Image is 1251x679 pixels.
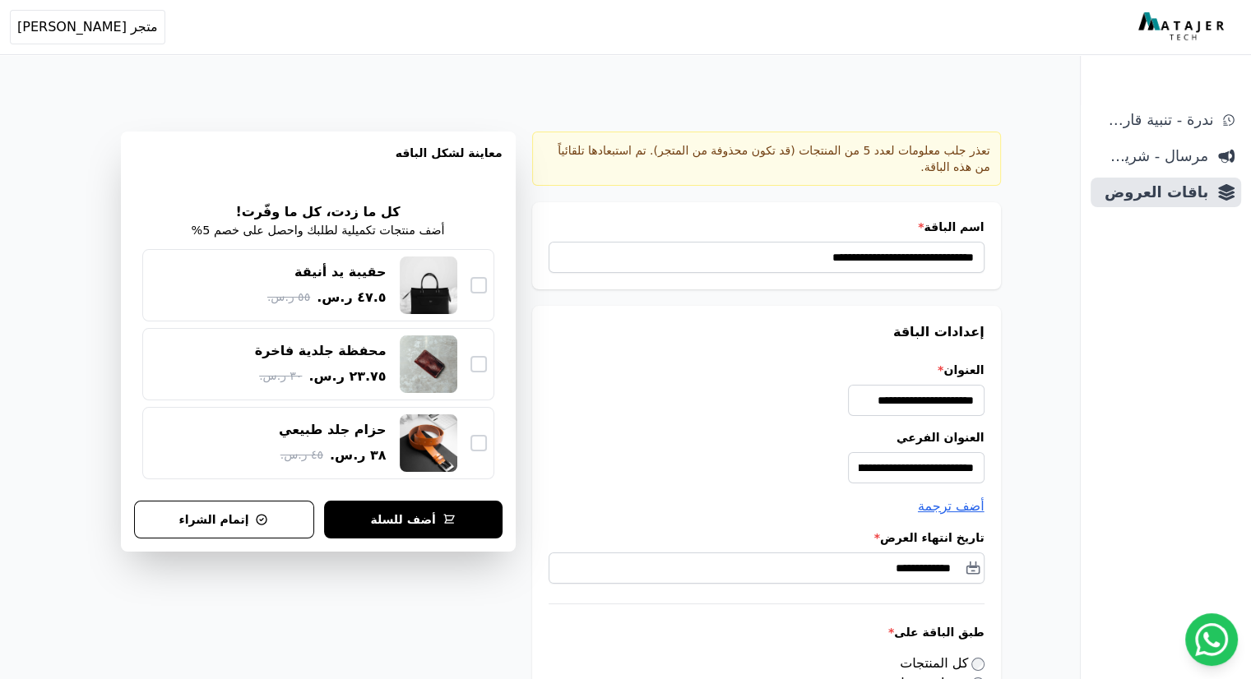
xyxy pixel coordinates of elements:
img: حقيبة يد أنيقة [400,256,457,314]
span: ٢٣.٧٥ ر.س. [308,367,386,386]
span: باقات العروض [1097,181,1208,204]
img: حزام جلد طبيعي [400,414,457,472]
h2: كل ما زدت، كل ما وفّرت! [235,202,400,222]
div: تعذر جلب معلومات لعدد 5 من المنتجات (قد تكون محذوفة من المتجر). تم استبعادها تلقائياً من هذه الباقة. [532,132,1001,186]
label: العنوان [549,362,985,378]
span: متجر [PERSON_NAME] [17,17,158,37]
span: مرسال - شريط دعاية [1097,145,1208,168]
label: العنوان الفرعي [549,429,985,446]
input: كل المنتجات [971,658,985,671]
span: ٣٨ ر.س. [330,446,387,465]
span: ٤٧.٥ ر.س. [317,288,386,307]
span: ندرة - تنبية قارب علي النفاذ [1097,109,1213,132]
label: تاريخ انتهاء العرض [549,529,985,546]
button: أضف للسلة [324,501,503,538]
label: كل المنتجات [900,655,985,671]
label: طبق الباقة على [549,624,985,640]
label: اسم الباقة [549,219,985,235]
span: ٤٥ ر.س. [280,446,323,464]
div: محفظة جلدية فاخرة [255,342,387,360]
img: MatajerTech Logo [1138,12,1228,42]
h3: إعدادات الباقة [549,322,985,342]
p: أضف منتجات تكميلية لطلبك واحصل على خصم 5% [192,222,445,240]
button: أضف ترجمة [918,497,985,516]
span: أضف ترجمة [918,498,985,514]
span: ٥٥ ر.س. [267,289,310,306]
div: حزام جلد طبيعي [279,421,387,439]
img: محفظة جلدية فاخرة [400,335,457,393]
h3: معاينة لشكل الباقه [134,145,503,181]
span: ٣٠ ر.س. [259,367,302,385]
div: حقيبة يد أنيقة [294,263,386,281]
button: متجر [PERSON_NAME] [10,10,165,44]
button: إتمام الشراء [134,501,314,538]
